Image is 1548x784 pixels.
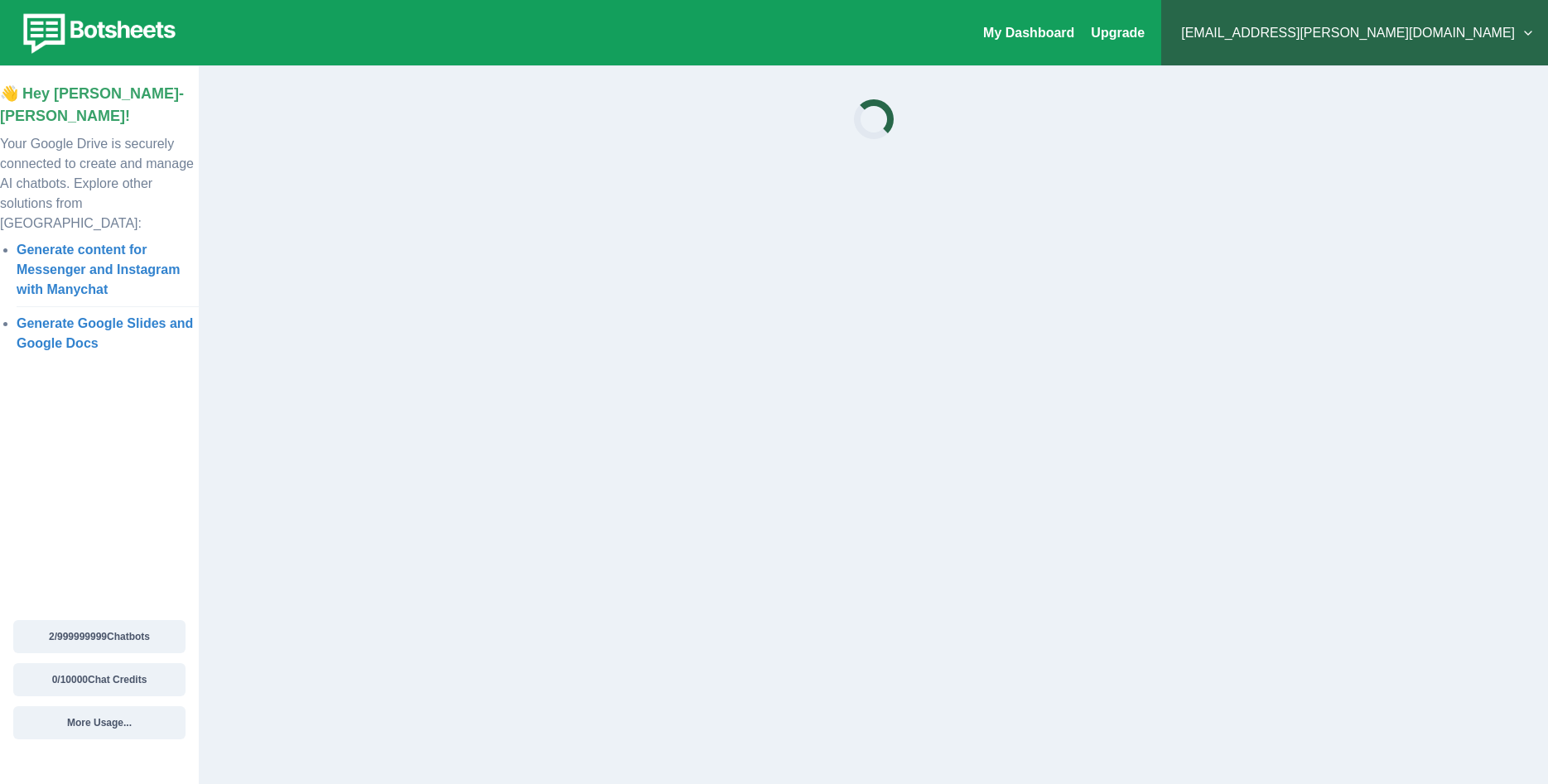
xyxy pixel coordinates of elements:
img: botsheets-logo.png [13,10,181,56]
button: More Usage... [13,706,186,739]
a: Generate Google Slides and Google Docs [17,316,193,350]
a: My Dashboard [983,26,1074,40]
button: [EMAIL_ADDRESS][PERSON_NAME][DOMAIN_NAME] [1174,17,1535,50]
a: Upgrade [1091,26,1145,40]
button: 0/10000Chat Credits [13,663,186,696]
button: 2/999999999Chatbots [13,620,186,653]
a: Generate content for Messenger and Instagram with Manychat [17,243,180,296]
